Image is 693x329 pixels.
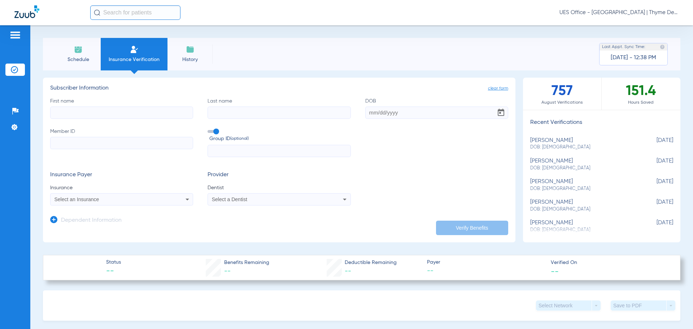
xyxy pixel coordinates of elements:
span: Group ID [209,135,350,143]
div: 757 [523,78,602,110]
div: [PERSON_NAME] [530,178,637,192]
span: [DATE] [637,220,673,233]
span: Deductible Remaining [345,259,397,267]
span: DOB: [DEMOGRAPHIC_DATA] [530,144,637,151]
img: Manual Insurance Verification [130,45,139,54]
span: -- [345,268,351,274]
label: First name [50,98,193,119]
span: -- [106,267,121,277]
input: Last name [208,107,350,119]
span: [DATE] [637,199,673,212]
h3: Recent Verifications [523,119,680,126]
div: [PERSON_NAME] [530,199,637,212]
img: History [186,45,195,54]
img: hamburger-icon [9,31,21,39]
label: Last name [208,98,350,119]
span: Hours Saved [602,99,680,106]
span: -- [224,268,231,274]
span: Benefits Remaining [224,259,269,267]
span: History [173,56,207,63]
span: Select a Dentist [212,196,247,202]
img: Search Icon [94,9,100,16]
small: (optional) [230,135,249,143]
span: [DATE] - 12:38 PM [611,54,656,61]
span: Last Appt. Sync Time: [602,43,645,51]
span: -- [551,267,559,275]
label: Member ID [50,128,193,157]
img: last sync help info [660,44,665,49]
span: Insurance [50,184,193,191]
span: UES Office - [GEOGRAPHIC_DATA] | Thyme Dental Care [559,9,679,16]
label: DOB [365,98,508,119]
input: Search for patients [90,5,180,20]
button: Verify Benefits [436,221,508,235]
span: August Verifications [523,99,601,106]
span: -- [427,267,545,276]
input: Member ID [50,137,193,149]
span: Select an Insurance [55,196,99,202]
h3: Dependent Information [61,217,122,224]
span: [DATE] [637,178,673,192]
h3: Provider [208,172,350,179]
img: Schedule [74,45,83,54]
h3: Insurance Payer [50,172,193,179]
span: [DATE] [637,158,673,171]
div: 151.4 [602,78,680,110]
div: [PERSON_NAME] [530,158,637,171]
span: [DATE] [637,137,673,151]
div: [PERSON_NAME] [530,220,637,233]
span: Verified On [551,259,668,267]
img: Zuub Logo [14,5,39,18]
span: clear form [488,85,508,92]
button: Open calendar [494,105,508,120]
input: DOBOpen calendar [365,107,508,119]
span: Schedule [61,56,95,63]
span: DOB: [DEMOGRAPHIC_DATA] [530,186,637,192]
span: DOB: [DEMOGRAPHIC_DATA] [530,206,637,213]
span: Insurance Verification [106,56,162,63]
span: Payer [427,259,545,266]
span: DOB: [DEMOGRAPHIC_DATA] [530,165,637,172]
input: First name [50,107,193,119]
div: [PERSON_NAME] [530,137,637,151]
span: Status [106,259,121,266]
h3: Subscriber Information [50,85,508,92]
span: Dentist [208,184,350,191]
